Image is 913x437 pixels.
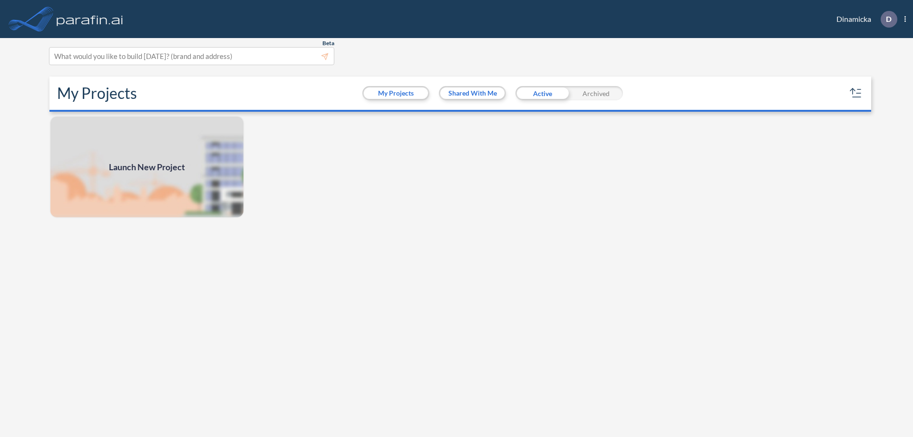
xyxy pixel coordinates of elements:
[364,87,428,99] button: My Projects
[322,39,334,47] span: Beta
[49,116,244,218] a: Launch New Project
[822,11,906,28] div: Dinamicka
[569,86,623,100] div: Archived
[886,15,892,23] p: D
[109,161,185,174] span: Launch New Project
[55,10,125,29] img: logo
[440,87,505,99] button: Shared With Me
[848,86,864,101] button: sort
[515,86,569,100] div: Active
[57,84,137,102] h2: My Projects
[49,116,244,218] img: add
